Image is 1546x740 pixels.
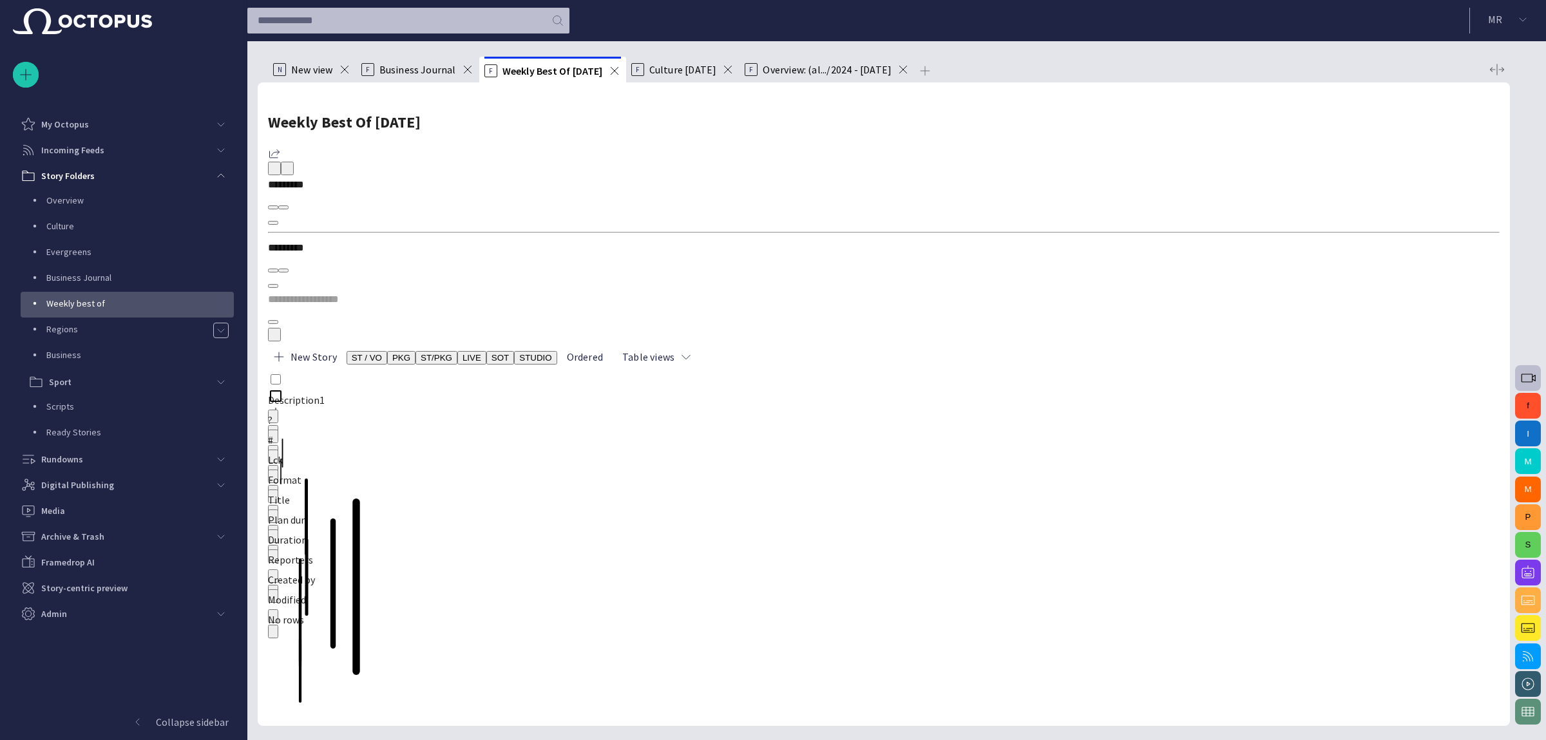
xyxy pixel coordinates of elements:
button: Sort [268,489,278,503]
p: Weekly best of [46,297,234,310]
p: Evergreens [46,245,234,258]
button: S [1515,532,1541,558]
div: Business Journal [21,266,234,292]
p: Admin [41,607,67,620]
button: M [1515,448,1541,474]
button: Table views [613,345,697,368]
span: Weekly Best Of [DATE] [502,64,603,77]
span: Overview: (al.../2024 - [DATE] [763,63,892,76]
div: Format [268,472,398,488]
p: Ready Stories [46,426,234,439]
p: F [745,63,758,76]
button: P [1515,504,1541,530]
p: F [361,63,374,76]
p: Archive & Trash [41,530,104,543]
p: Story-centric preview [41,582,128,594]
button: Duration column menu [268,549,278,563]
div: Overview [21,189,234,214]
div: Media [13,498,234,524]
div: Duration [268,532,332,547]
div: Modified [268,592,332,607]
div: FOverview: (al.../2024 - [DATE] [740,57,913,82]
div: Business [21,343,234,369]
div: Framedrop AI [13,549,234,575]
p: M R [1488,12,1502,27]
h2: Weekly Best Of [DATE] [268,111,1500,134]
span: PKG [392,353,410,363]
p: Sport [49,375,72,388]
div: Created by [268,572,332,587]
p: Framedrop AI [41,556,95,569]
div: FBusiness Journal [356,57,479,82]
p: Business Journal [46,271,234,284]
div: Evergreens [21,240,234,266]
p: F [631,63,644,76]
p: Overview [46,194,234,207]
button: MR [1478,8,1538,31]
p: My Octopus [41,118,89,131]
div: Plan dur [268,512,332,527]
p: F [484,64,497,77]
button: I [1515,421,1541,446]
p: Culture [46,220,234,232]
div: No rows [268,612,1489,627]
div: Story-centric preview [13,575,234,601]
p: Scripts [46,400,234,413]
img: Octopus News Room [13,8,152,34]
div: FWeekly Best Of [DATE] [479,57,626,82]
button: Sort [268,529,278,543]
span: ST / VO [352,353,382,363]
button: ST / VO [347,351,387,365]
span: STUDIO [519,353,551,363]
div: Description1 [268,392,297,408]
button: M [1515,477,1541,502]
button: Sort [268,569,278,583]
button: Collapse sidebar [13,709,234,735]
div: Weekly best of [21,292,234,318]
div: Title [268,492,345,508]
span: SOT [491,353,509,363]
p: Regions [46,323,213,336]
button: STUDIO [514,351,557,365]
p: N [273,63,286,76]
p: Story Folders [41,169,95,182]
div: NNew view [268,57,356,82]
p: Incoming Feeds [41,144,104,157]
button: Sort [268,430,278,443]
ul: main menu [13,111,234,627]
div: # [268,432,345,448]
button: ST/PKG [415,351,457,365]
button: PKG [387,351,415,365]
button: ? column menu [268,445,278,459]
button: Created by column menu [268,589,278,603]
button: Sort [268,470,278,483]
button: Sort [268,509,278,523]
button: Modified column menu [268,625,278,638]
span: ST/PKG [421,353,452,363]
p: Digital Publishing [41,479,114,491]
div: Ready Stories [21,421,234,446]
button: Ordered [557,345,607,368]
span: Business Journal [379,63,456,76]
button: Sort [268,410,278,423]
button: New Story [268,345,341,368]
span: Culture [DATE] [649,63,717,76]
div: ? [268,412,294,428]
p: Media [41,504,65,517]
span: New view [291,63,333,76]
span: LIVE [463,353,481,363]
div: Scripts [21,395,234,421]
p: Collapse sidebar [156,714,229,730]
button: Sort [268,450,278,463]
input: Select all rows [271,374,281,384]
div: Regions [21,318,234,343]
div: Lck [268,452,444,468]
div: Culture [21,214,234,240]
button: SOT [486,351,514,365]
div: Reporters [268,552,332,567]
button: f [1515,393,1541,419]
button: Description1 column menu [268,425,278,439]
div: FCulture [DATE] [626,57,740,82]
p: Business [46,348,234,361]
button: Sort [268,609,278,623]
